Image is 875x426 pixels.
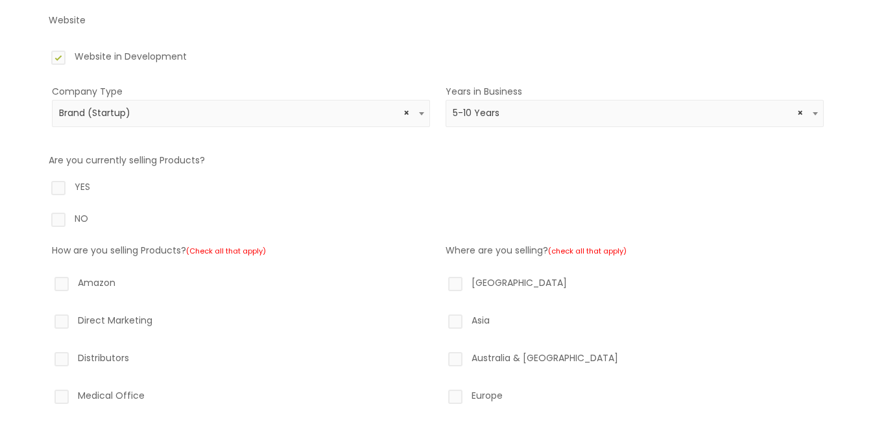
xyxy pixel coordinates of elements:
[59,107,422,119] span: Brand (Startup)
[446,274,824,296] label: [GEOGRAPHIC_DATA]
[446,349,824,372] label: Australia & [GEOGRAPHIC_DATA]
[52,85,123,98] label: Company Type
[453,107,816,119] span: 5-10 Years
[446,244,627,257] label: Where are you selling?
[186,246,266,256] small: (Check all that apply)
[49,154,205,167] label: Are you currently selling Products?
[446,387,824,409] label: Europe
[52,274,430,296] label: Amazon
[49,14,86,27] label: Website
[446,312,824,334] label: Asia
[403,107,409,119] span: Remove all items
[52,244,266,257] label: How are you selling Products?
[52,349,430,372] label: Distributors
[548,246,627,256] small: (check all that apply)
[797,107,803,119] span: Remove all items
[446,85,522,98] label: Years in Business
[49,48,827,70] label: Website in Development
[52,100,430,127] span: Brand (Startup)
[446,100,824,127] span: 5-10 Years
[52,387,430,409] label: Medical Office
[52,312,430,334] label: Direct Marketing
[49,178,827,200] label: YES
[49,210,827,232] label: NO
